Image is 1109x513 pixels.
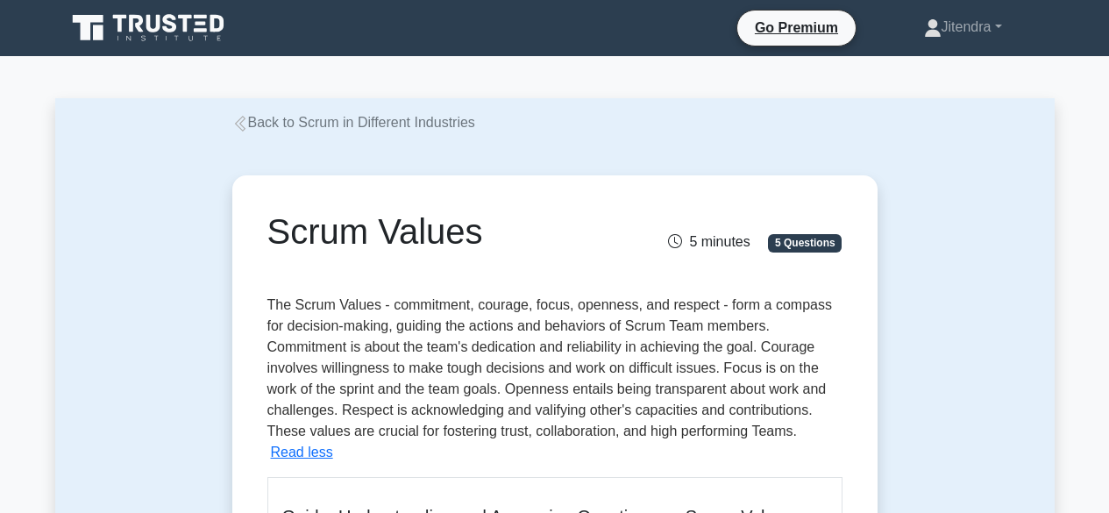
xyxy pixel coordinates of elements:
[232,115,475,130] a: Back to Scrum in Different Industries
[882,10,1044,45] a: Jitendra
[668,234,750,249] span: 5 minutes
[744,17,849,39] a: Go Premium
[768,234,842,252] span: 5 Questions
[267,297,832,438] span: The Scrum Values - commitment, courage, focus, openness, and respect - form a compass for decisio...
[271,442,333,463] button: Read less
[267,210,643,253] h1: Scrum Values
